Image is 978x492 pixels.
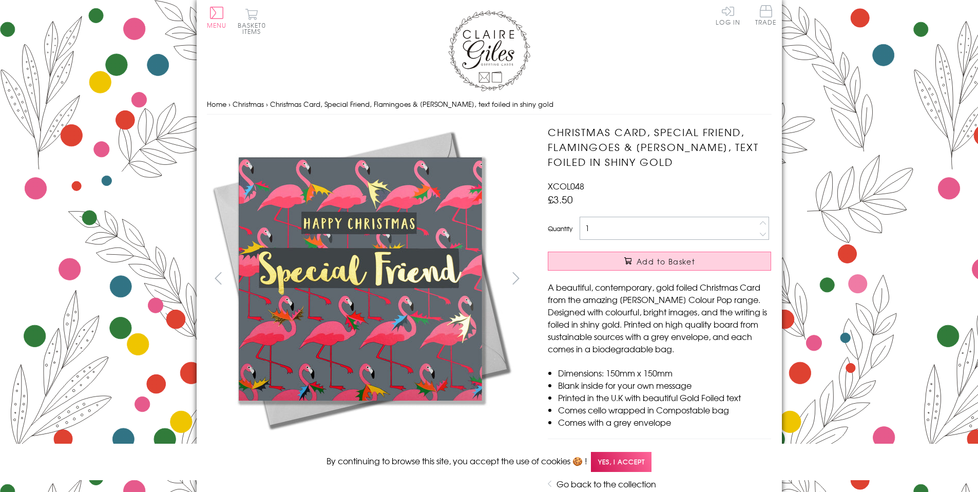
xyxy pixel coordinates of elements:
[716,5,740,25] a: Log In
[270,99,553,109] span: Christmas Card, Special Friend, Flamingoes & [PERSON_NAME], text foiled in shiny gold
[548,252,771,271] button: Add to Basket
[558,404,771,416] li: Comes cello wrapped in Compostable bag
[238,8,266,34] button: Basket0 items
[548,281,771,355] p: A beautiful, contemporary, gold foiled Christmas Card from the amazing [PERSON_NAME] Colour Pop r...
[548,192,573,206] span: £3.50
[206,125,514,433] img: Christmas Card, Special Friend, Flamingoes & Holly, text foiled in shiny gold
[558,391,771,404] li: Printed in the U.K with beautiful Gold Foiled text
[504,267,527,290] button: next
[233,99,264,109] a: Christmas
[637,256,695,267] span: Add to Basket
[242,21,266,36] span: 0 items
[755,5,777,25] span: Trade
[527,125,835,433] img: Christmas Card, Special Friend, Flamingoes & Holly, text foiled in shiny gold
[548,125,771,169] h1: Christmas Card, Special Friend, Flamingoes & [PERSON_NAME], text foiled in shiny gold
[548,180,584,192] span: XCOL048
[591,452,651,472] span: Yes, I accept
[266,99,268,109] span: ›
[558,416,771,428] li: Comes with a grey envelope
[448,10,530,91] img: Claire Giles Greetings Cards
[207,99,226,109] a: Home
[755,5,777,27] a: Trade
[207,94,772,115] nav: breadcrumbs
[207,21,227,30] span: Menu
[558,367,771,379] li: Dimensions: 150mm x 150mm
[557,478,656,490] a: Go back to the collection
[548,224,572,233] label: Quantity
[558,379,771,391] li: Blank inside for your own message
[228,99,231,109] span: ›
[207,7,227,28] button: Menu
[207,267,230,290] button: prev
